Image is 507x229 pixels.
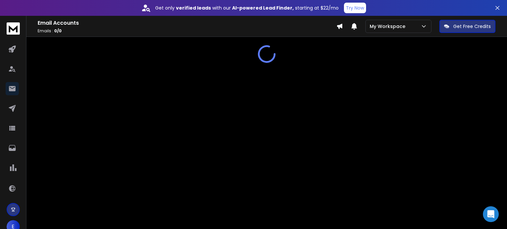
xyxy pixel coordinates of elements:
[7,22,20,35] img: logo
[439,20,495,33] button: Get Free Credits
[38,19,336,27] h1: Email Accounts
[344,3,366,13] button: Try Now
[54,28,62,34] span: 0 / 0
[370,23,408,30] p: My Workspace
[232,5,294,11] strong: AI-powered Lead Finder,
[483,206,499,222] div: Open Intercom Messenger
[38,28,336,34] p: Emails :
[176,5,211,11] strong: verified leads
[453,23,491,30] p: Get Free Credits
[346,5,364,11] p: Try Now
[155,5,339,11] p: Get only with our starting at $22/mo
